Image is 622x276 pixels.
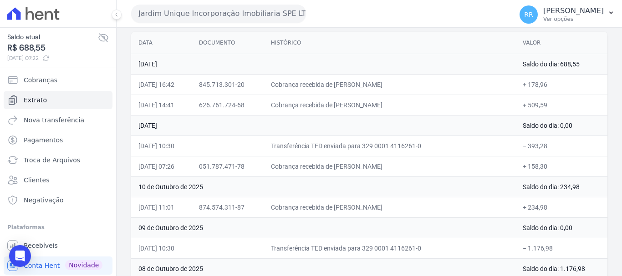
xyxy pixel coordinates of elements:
[4,236,112,255] a: Recebíveis
[24,196,64,205] span: Negativação
[515,238,607,258] td: − 1.176,98
[24,156,80,165] span: Troca de Arquivos
[131,115,515,135] td: [DATE]
[131,32,192,54] th: Data
[131,54,515,74] td: [DATE]
[515,32,607,54] th: Valor
[515,74,607,95] td: + 178,96
[192,197,264,217] td: 874.574.311-87
[264,32,515,54] th: Histórico
[24,241,58,250] span: Recebíveis
[512,2,622,27] button: RR [PERSON_NAME] Ver opções
[524,11,533,18] span: RR
[515,217,607,238] td: Saldo do dia: 0,00
[131,197,192,217] td: [DATE] 11:01
[131,176,515,197] td: 10 de Outubro de 2025
[4,191,112,209] a: Negativação
[192,74,264,95] td: 845.713.301-20
[264,197,515,217] td: Cobrança recebida de [PERSON_NAME]
[264,135,515,156] td: Transferência TED enviada para 329 0001 4116261-0
[24,135,63,145] span: Pagamentos
[515,54,607,74] td: Saldo do dia: 688,55
[4,171,112,189] a: Clientes
[131,217,515,238] td: 09 de Outubro de 2025
[24,176,49,185] span: Clientes
[131,156,192,176] td: [DATE] 07:26
[24,115,84,125] span: Nova transferência
[131,74,192,95] td: [DATE] 16:42
[131,238,192,258] td: [DATE] 10:30
[192,95,264,115] td: 626.761.724-68
[515,115,607,135] td: Saldo do dia: 0,00
[515,95,607,115] td: + 509,59
[515,176,607,197] td: Saldo do dia: 234,98
[515,197,607,217] td: + 234,98
[515,156,607,176] td: + 158,30
[543,6,604,15] p: [PERSON_NAME]
[192,156,264,176] td: 051.787.471-78
[264,238,515,258] td: Transferência TED enviada para 329 0001 4116261-0
[7,32,98,42] span: Saldo atual
[65,260,102,270] span: Novidade
[4,71,112,89] a: Cobranças
[4,151,112,169] a: Troca de Arquivos
[4,256,112,275] a: Conta Hent Novidade
[24,75,57,85] span: Cobranças
[24,261,60,270] span: Conta Hent
[131,5,306,23] button: Jardim Unique Incorporação Imobiliaria SPE LTDA
[264,74,515,95] td: Cobrança recebida de [PERSON_NAME]
[24,95,47,105] span: Extrato
[131,135,192,156] td: [DATE] 10:30
[264,95,515,115] td: Cobrança recebida de [PERSON_NAME]
[4,111,112,129] a: Nova transferência
[7,54,98,62] span: [DATE] 07:22
[9,245,31,267] div: Open Intercom Messenger
[7,42,98,54] span: R$ 688,55
[4,91,112,109] a: Extrato
[515,135,607,156] td: − 393,28
[264,156,515,176] td: Cobrança recebida de [PERSON_NAME]
[192,32,264,54] th: Documento
[4,131,112,149] a: Pagamentos
[131,95,192,115] td: [DATE] 14:41
[543,15,604,23] p: Ver opções
[7,222,109,233] div: Plataformas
